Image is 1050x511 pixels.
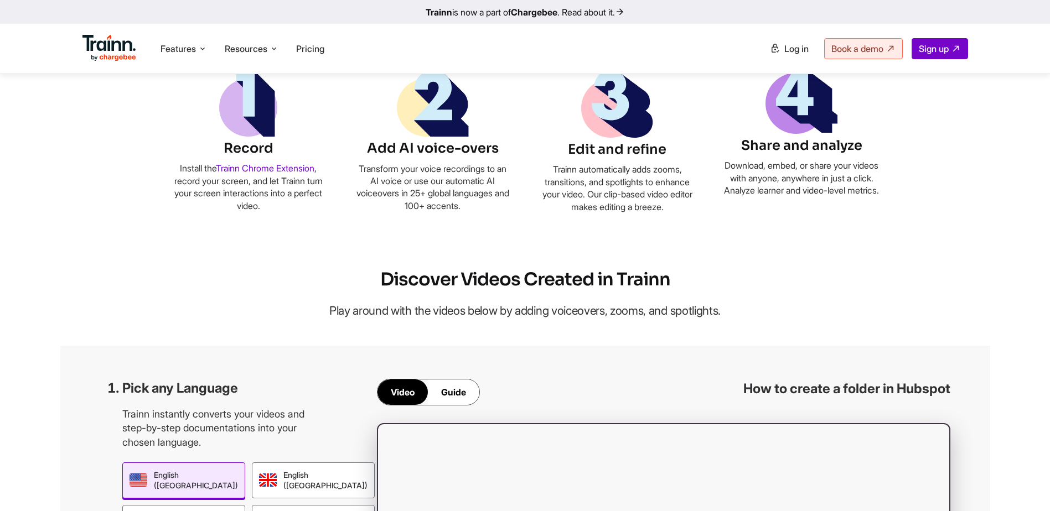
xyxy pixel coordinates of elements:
img: step-one | | Video creation | Online video creator | Online video editor [219,71,277,137]
b: Trainn [426,7,452,18]
h3: How to create a folder in Hubspot [743,379,950,398]
b: Chargebee [511,7,557,18]
a: Log in [763,39,815,59]
div: Video [377,379,428,405]
p: Play around with the videos below by adding voiceovers, zooms, and spotlights. [318,298,733,324]
p: Download, embed, or share your videos with anyone, anywhere in just a click. Analyze learner and ... [724,159,879,196]
a: Trainn Chrome Extension [216,163,314,174]
p: Install the , record your screen, and let Trainn turn your screen interactions into a perfect video. [171,162,326,212]
span: Resources [225,43,267,55]
span: Sign up [919,43,949,54]
span: Features [161,43,196,55]
a: Sign up [912,38,968,59]
a: Pricing [296,43,324,54]
p: Trainn automatically adds zooms, transitions, and spotlights to enhance your video. Our clip-base... [540,163,695,213]
iframe: Chat Widget [995,458,1050,511]
img: Trainn Logo [82,35,137,61]
h3: Pick any Language [122,379,322,398]
p: Transform your voice recordings to an AI voice or use our automatic AI voiceovers in 25+ global l... [355,163,510,212]
p: Trainn instantly converts your videos and step-by-step documentations into your chosen language. [122,407,322,449]
h6: Add AI voice-overs [355,139,510,158]
span: Book a demo [831,43,883,54]
div: English ([GEOGRAPHIC_DATA]) [122,462,245,498]
span: Log in [784,43,809,54]
img: us english | Trainn [130,473,147,487]
img: step-two | | Video creation | Online video creator | Online video editor [397,71,469,137]
img: uk english | Trainn [259,473,277,487]
h6: Record [171,139,326,158]
div: English ([GEOGRAPHIC_DATA]) [252,462,375,498]
div: Guide [428,379,479,405]
img: step-three | | Video creation | Online video creator | Online video editor [581,71,653,138]
h6: Share and analyze [724,137,879,155]
a: Book a demo [824,38,903,59]
img: step-four | | Video creation | Online video creator | Online video editor [765,71,837,134]
h6: Edit and refine [540,140,695,159]
h2: Discover Videos Created in Trainn [318,268,733,291]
